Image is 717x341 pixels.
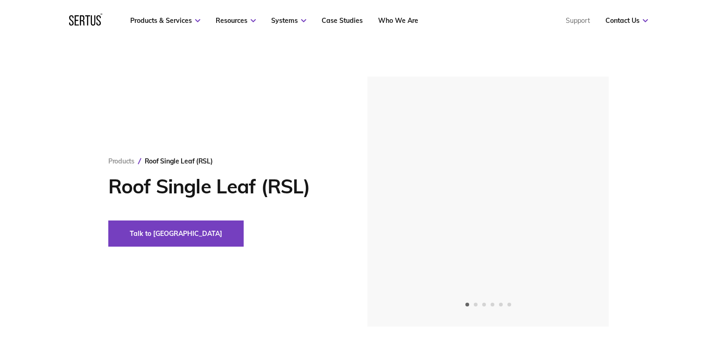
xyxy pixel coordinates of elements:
h1: Roof Single Leaf (RSL) [108,175,339,198]
span: Go to slide 3 [482,303,486,306]
a: Products [108,157,134,165]
span: Go to slide 6 [507,303,511,306]
div: Next slide [564,191,587,213]
a: Contact Us [605,16,648,25]
a: Who We Are [378,16,418,25]
a: Resources [216,16,256,25]
a: Systems [271,16,306,25]
a: Support [566,16,590,25]
button: Talk to [GEOGRAPHIC_DATA] [108,220,244,247]
span: Go to slide 5 [499,303,503,306]
div: Previous slide [389,191,412,213]
a: Case Studies [322,16,363,25]
span: Go to slide 4 [491,303,494,306]
a: Products & Services [130,16,200,25]
span: Go to slide 2 [474,303,478,306]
